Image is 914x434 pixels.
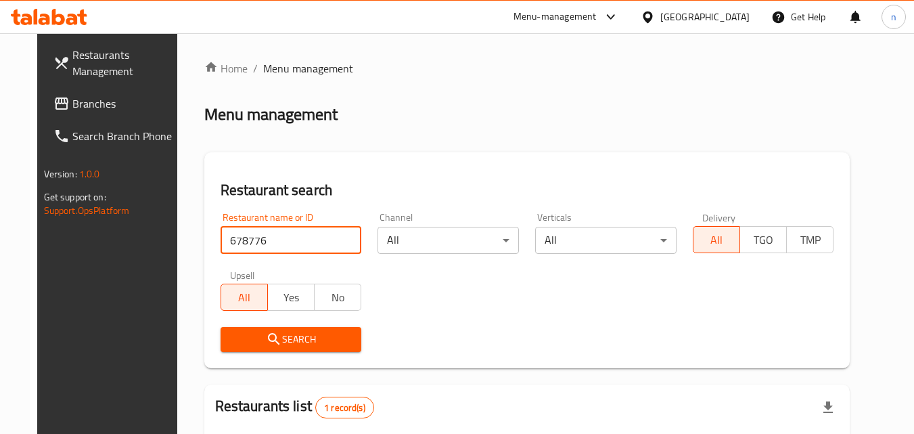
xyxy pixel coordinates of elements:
[891,9,896,24] span: n
[44,165,77,183] span: Version:
[513,9,597,25] div: Menu-management
[221,180,834,200] h2: Restaurant search
[221,284,268,311] button: All
[204,104,338,125] h2: Menu management
[44,188,106,206] span: Get support on:
[79,165,100,183] span: 1.0.0
[43,120,190,152] a: Search Branch Phone
[699,230,735,250] span: All
[44,202,130,219] a: Support.OpsPlatform
[267,284,315,311] button: Yes
[739,226,787,253] button: TGO
[792,230,828,250] span: TMP
[221,227,362,254] input: Search for restaurant name or ID..
[378,227,519,254] div: All
[204,60,850,77] nav: breadcrumb
[535,227,677,254] div: All
[72,95,179,112] span: Branches
[72,47,179,79] span: Restaurants Management
[746,230,781,250] span: TGO
[273,288,309,307] span: Yes
[227,288,262,307] span: All
[253,60,258,77] li: /
[812,391,844,424] div: Export file
[320,288,356,307] span: No
[660,9,750,24] div: [GEOGRAPHIC_DATA]
[316,402,373,414] span: 1 record(s)
[72,128,179,144] span: Search Branch Phone
[230,270,255,280] label: Upsell
[702,213,736,222] label: Delivery
[43,87,190,120] a: Branches
[221,327,362,352] button: Search
[215,396,374,418] h2: Restaurants list
[204,60,248,77] a: Home
[314,284,361,311] button: No
[43,39,190,87] a: Restaurants Management
[693,226,740,253] button: All
[263,60,353,77] span: Menu management
[231,331,351,348] span: Search
[786,226,833,253] button: TMP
